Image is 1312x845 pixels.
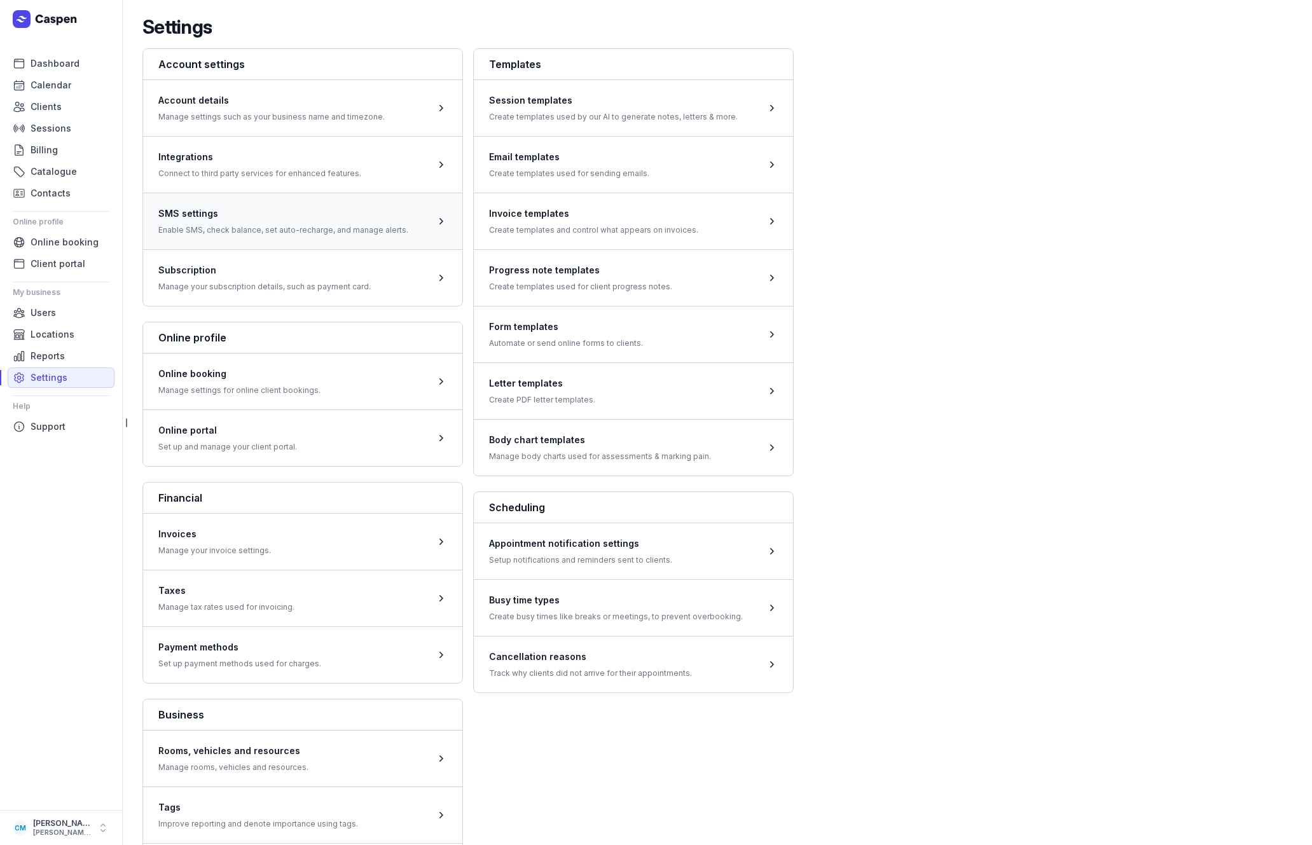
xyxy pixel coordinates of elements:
p: Account details [158,93,385,108]
p: Payment methods [158,640,321,655]
h3: Scheduling [489,500,778,515]
span: Billing [31,142,58,158]
div: My business [13,282,109,303]
p: Taxes [158,583,294,598]
div: Help [13,396,109,416]
p: Busy time types [489,593,743,608]
span: Contacts [31,186,71,201]
span: Settings [31,370,67,385]
p: Integrations [158,149,361,165]
p: Form templates [489,319,643,334]
p: Tags [158,800,358,815]
p: Invoices [158,526,271,542]
h3: Templates [489,57,778,72]
p: Email templates [489,149,649,165]
h3: Business [158,707,447,722]
div: [PERSON_NAME][EMAIL_ADDRESS][DOMAIN_NAME][PERSON_NAME] [33,828,92,837]
span: Online booking [31,235,99,250]
h3: Financial [158,490,447,505]
p: Subscription [158,263,371,278]
p: Online booking [158,366,321,381]
h3: Online profile [158,330,447,345]
span: CM [15,820,26,835]
span: Reports [31,348,65,364]
h2: Settings [142,15,212,38]
p: SMS settings [158,206,408,221]
span: Users [31,305,56,320]
span: Catalogue [31,164,77,179]
p: Invoice templates [489,206,698,221]
p: Appointment notification settings [489,536,672,551]
div: Online profile [13,212,109,232]
p: Cancellation reasons [489,649,692,664]
span: Locations [31,327,74,342]
p: Online portal [158,423,297,438]
span: Client portal [31,256,85,271]
p: Body chart templates [489,432,711,448]
p: Letter templates [489,376,595,391]
div: [PERSON_NAME] [33,818,92,828]
span: Support [31,419,66,434]
p: Session templates [489,93,738,108]
span: Clients [31,99,62,114]
span: Dashboard [31,56,79,71]
p: Progress note templates [489,263,672,278]
p: Rooms, vehicles and resources [158,743,308,759]
span: Sessions [31,121,71,136]
span: Calendar [31,78,71,93]
h3: Account settings [158,57,447,72]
